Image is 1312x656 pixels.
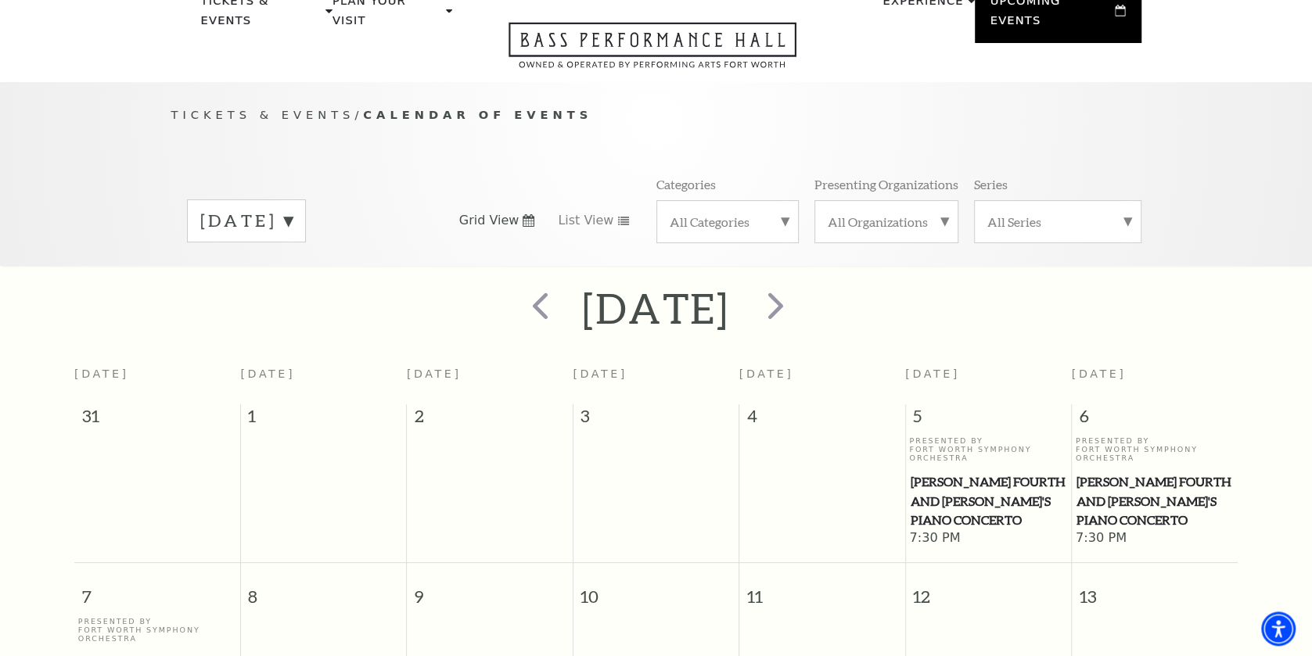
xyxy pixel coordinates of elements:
span: 7 [74,563,240,617]
span: [DATE] [739,367,794,380]
p: Presented By Fort Worth Symphony Orchestra [909,436,1067,463]
label: All Series [987,213,1128,230]
p: Presented By Fort Worth Symphony Orchestra [78,617,236,643]
span: 12 [906,563,1071,617]
span: 31 [74,404,240,436]
button: next [745,281,802,336]
label: [DATE] [200,209,293,233]
span: 13 [1072,563,1238,617]
span: [DATE] [240,367,295,380]
span: 7:30 PM [1076,530,1234,547]
span: 5 [906,404,1071,436]
span: 11 [739,563,904,617]
span: 3 [573,404,739,436]
span: 1 [241,404,406,436]
a: Open this option [452,22,853,82]
span: [DATE] [74,367,129,380]
p: Presented By Fort Worth Symphony Orchestra [1076,436,1234,463]
span: Grid View [459,212,519,229]
span: List View [558,212,613,229]
div: Accessibility Menu [1261,611,1296,646]
span: 8 [241,563,406,617]
p: Series [974,176,1008,192]
span: 2 [407,404,572,436]
p: / [171,106,1141,125]
h2: [DATE] [582,283,730,333]
p: Presenting Organizations [814,176,958,192]
label: All Organizations [828,213,945,230]
span: Tickets & Events [171,108,355,121]
span: [PERSON_NAME] Fourth and [PERSON_NAME]'s Piano Concerto [910,472,1066,530]
span: [DATE] [407,367,462,380]
label: All Categories [670,213,785,230]
button: prev [510,281,567,336]
span: 9 [407,563,572,617]
span: 4 [739,404,904,436]
span: [DATE] [905,367,960,380]
span: 6 [1072,404,1238,436]
span: [PERSON_NAME] Fourth and [PERSON_NAME]'s Piano Concerto [1077,472,1233,530]
span: Calendar of Events [363,108,592,121]
span: 7:30 PM [909,530,1067,547]
span: [DATE] [573,367,627,380]
p: Categories [656,176,716,192]
span: [DATE] [1072,367,1127,380]
span: 10 [573,563,739,617]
